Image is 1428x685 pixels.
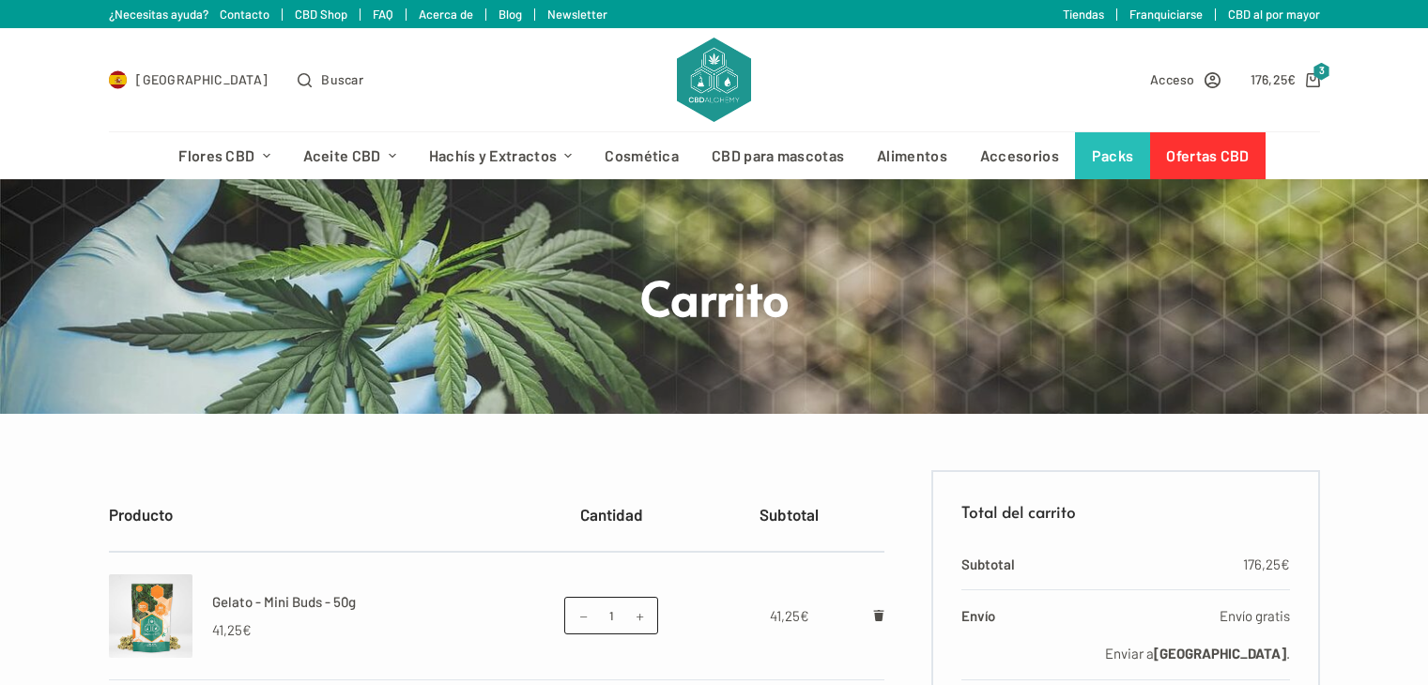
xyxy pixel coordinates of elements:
th: Producto [109,477,509,552]
span: Buscar [321,68,363,90]
a: Aceite CBD [286,132,412,179]
th: Envío [961,590,1042,680]
a: Franquiciarse [1129,7,1203,22]
a: Eliminar Gelato - Mini Buds - 50g del carrito [873,607,884,624]
span: € [1287,71,1296,87]
span: € [1281,556,1290,572]
a: Newsletter [547,7,607,22]
span: [GEOGRAPHIC_DATA] [136,68,268,90]
span: Acceso [1150,68,1195,90]
a: CBD para mascotas [696,132,861,179]
a: Accesorios [963,132,1075,179]
a: ¿Necesitas ayuda? Contacto [109,7,269,22]
th: Subtotal [715,477,864,552]
img: ES Flag [109,70,128,89]
bdi: 176,25 [1251,71,1297,87]
p: Enviar a . [1052,642,1289,665]
a: Hachís y Extractos [412,132,589,179]
span: € [242,621,252,638]
a: Packs [1075,132,1150,179]
a: Gelato - Mini Buds - 50g [212,593,356,610]
a: Blog [499,7,522,22]
button: Abrir formulario de búsqueda [298,68,363,90]
span: € [800,607,809,624]
a: Select Country [109,68,269,90]
bdi: 176,25 [1243,556,1290,572]
a: FAQ [373,7,393,22]
h1: Carrito [362,266,1067,327]
bdi: 41,25 [770,607,809,624]
strong: [GEOGRAPHIC_DATA] [1154,645,1286,662]
input: Cantidad de productos [564,597,658,634]
a: Acceso [1150,68,1221,90]
a: Tiendas [1063,7,1104,22]
bdi: 41,25 [212,621,252,638]
a: CBD Shop [295,7,347,22]
img: CBD Alchemy [677,38,750,122]
th: Cantidad [508,477,714,552]
a: Ofertas CBD [1150,132,1266,179]
nav: Menú de cabecera [162,132,1266,179]
h2: Total del carrito [961,500,1289,525]
span: 3 [1313,63,1330,81]
a: Flores CBD [162,132,286,179]
label: Envío gratis [1052,604,1289,628]
a: Cosmética [589,132,696,179]
a: Acerca de [419,7,473,22]
a: CBD al por mayor [1228,7,1320,22]
th: Subtotal [961,539,1042,590]
a: Carro de compra [1251,68,1320,90]
a: Alimentos [861,132,964,179]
